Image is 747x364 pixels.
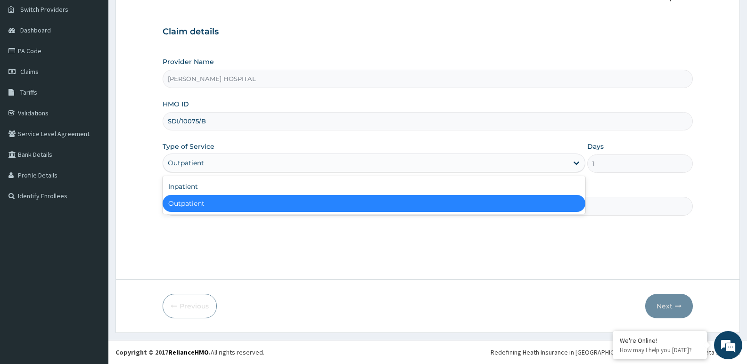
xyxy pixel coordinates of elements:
label: Days [587,142,604,151]
div: Minimize live chat window [155,5,177,27]
div: Chat with us now [49,53,158,65]
span: We're online! [55,119,130,214]
button: Previous [163,294,217,318]
img: d_794563401_company_1708531726252_794563401 [17,47,38,71]
span: Dashboard [20,26,51,34]
div: Outpatient [163,195,585,212]
input: Enter HMO ID [163,112,693,130]
div: We're Online! [620,336,700,345]
span: Claims [20,67,39,76]
textarea: Type your message and hit 'Enter' [5,257,180,290]
h3: Claim details [163,27,693,37]
span: Switch Providers [20,5,68,14]
p: How may I help you today? [620,346,700,354]
div: Outpatient [168,158,204,168]
strong: Copyright © 2017 . [115,348,211,356]
span: Tariffs [20,88,37,97]
div: Redefining Heath Insurance in [GEOGRAPHIC_DATA] using Telemedicine and Data Science! [491,348,740,357]
label: Provider Name [163,57,214,66]
button: Next [645,294,693,318]
div: Inpatient [163,178,585,195]
a: RelianceHMO [168,348,209,356]
label: HMO ID [163,99,189,109]
footer: All rights reserved. [108,340,747,364]
label: Type of Service [163,142,214,151]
